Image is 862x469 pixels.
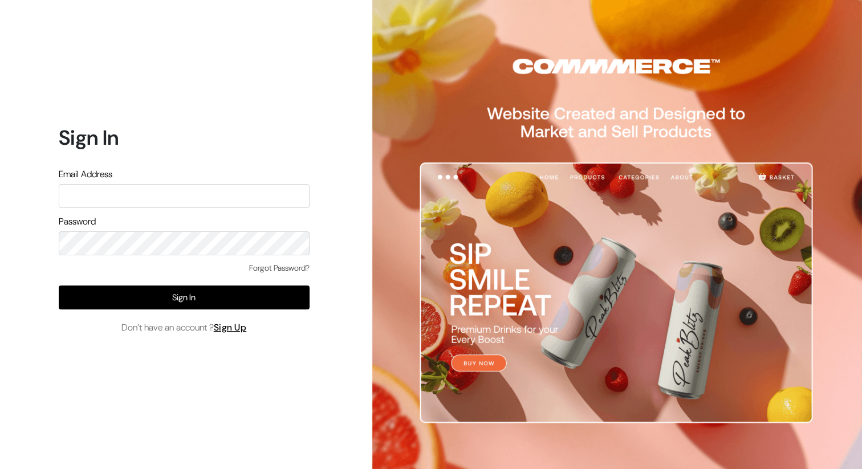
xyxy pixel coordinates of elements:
label: Email Address [59,168,112,181]
a: Sign Up [214,321,247,333]
label: Password [59,215,96,229]
a: Forgot Password? [249,262,310,274]
h1: Sign In [59,125,310,150]
button: Sign In [59,286,310,309]
span: Don’t have an account ? [121,321,247,335]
